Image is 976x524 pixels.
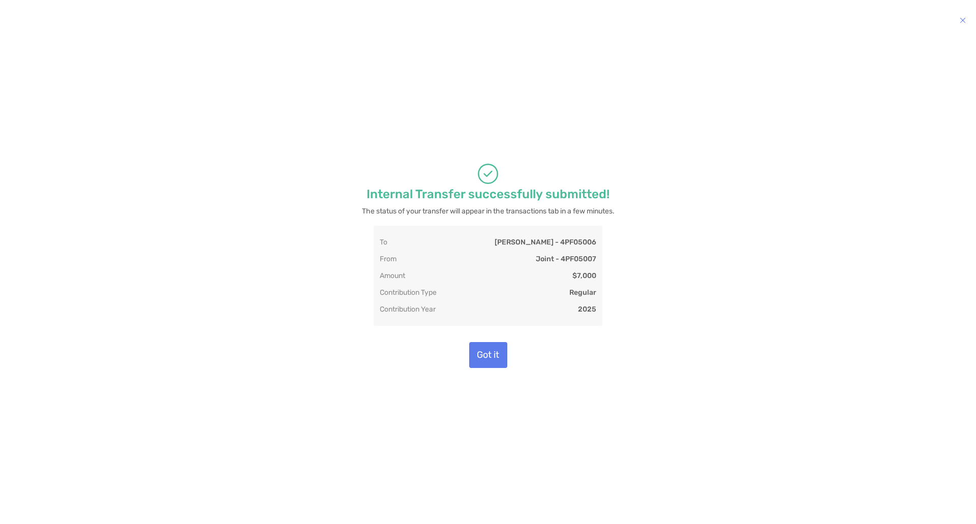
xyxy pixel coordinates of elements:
p: Internal Transfer successfully submitted! [367,188,609,201]
div: To [380,238,387,246]
div: Joint - 4PF05007 [536,255,596,263]
p: The status of your transfer will appear in the transactions tab in a few minutes. [362,205,615,218]
div: Contribution Year [380,305,436,314]
div: From [380,255,396,263]
div: Amount [380,271,405,280]
div: [PERSON_NAME] - 4PF05006 [495,238,596,246]
div: Regular [569,288,596,297]
button: Got it [469,342,507,368]
div: 2025 [578,305,596,314]
div: Contribution Type [380,288,437,297]
div: $7,000 [572,271,596,280]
